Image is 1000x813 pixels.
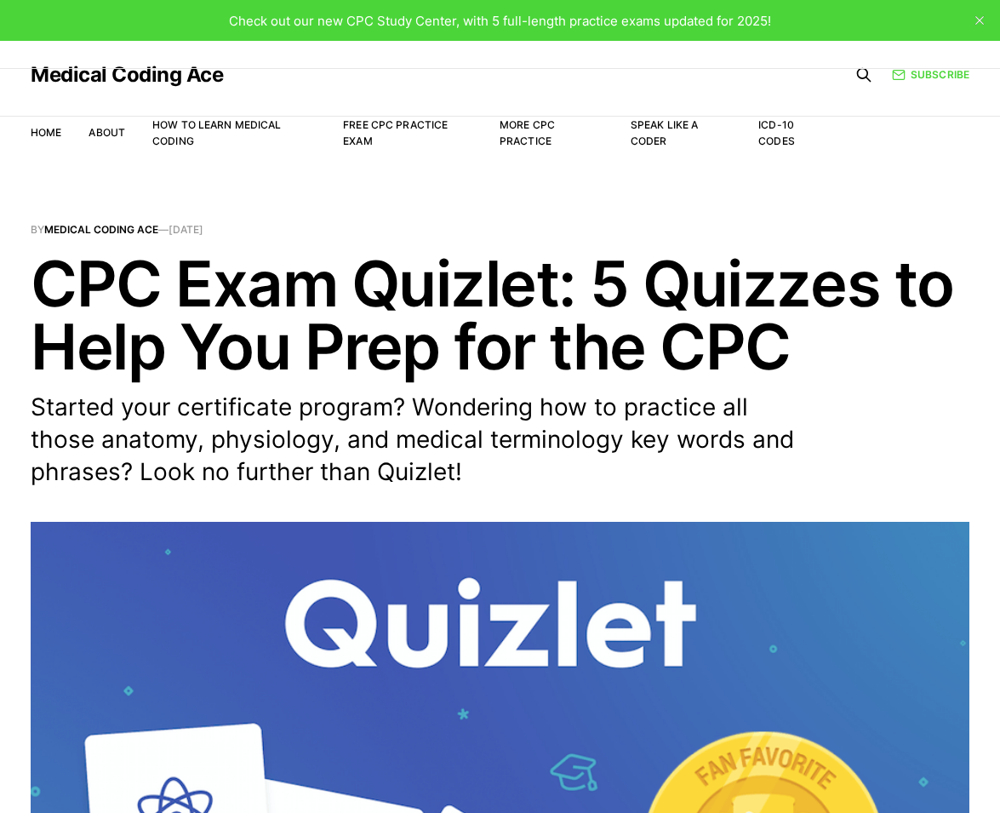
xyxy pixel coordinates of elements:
[89,126,125,139] a: About
[500,118,555,147] a: More CPC Practice
[31,65,223,85] a: Medical Coding Ace
[169,223,203,236] time: [DATE]
[31,225,969,235] span: By —
[758,118,795,147] a: ICD-10 Codes
[31,126,61,139] a: Home
[152,118,281,147] a: How to Learn Medical Coding
[44,223,158,236] a: Medical Coding Ace
[31,252,969,378] h1: CPC Exam Quizlet: 5 Quizzes to Help You Prep for the CPC
[343,118,448,147] a: Free CPC Practice Exam
[892,66,969,83] a: Subscribe
[229,13,771,29] span: Check out our new CPC Study Center, with 5 full-length practice exams updated for 2025!
[966,7,993,34] button: close
[631,118,698,147] a: Speak Like a Coder
[31,392,814,488] p: Started your certificate program? Wondering how to practice all those anatomy, physiology, and me...
[723,730,1000,813] iframe: portal-trigger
